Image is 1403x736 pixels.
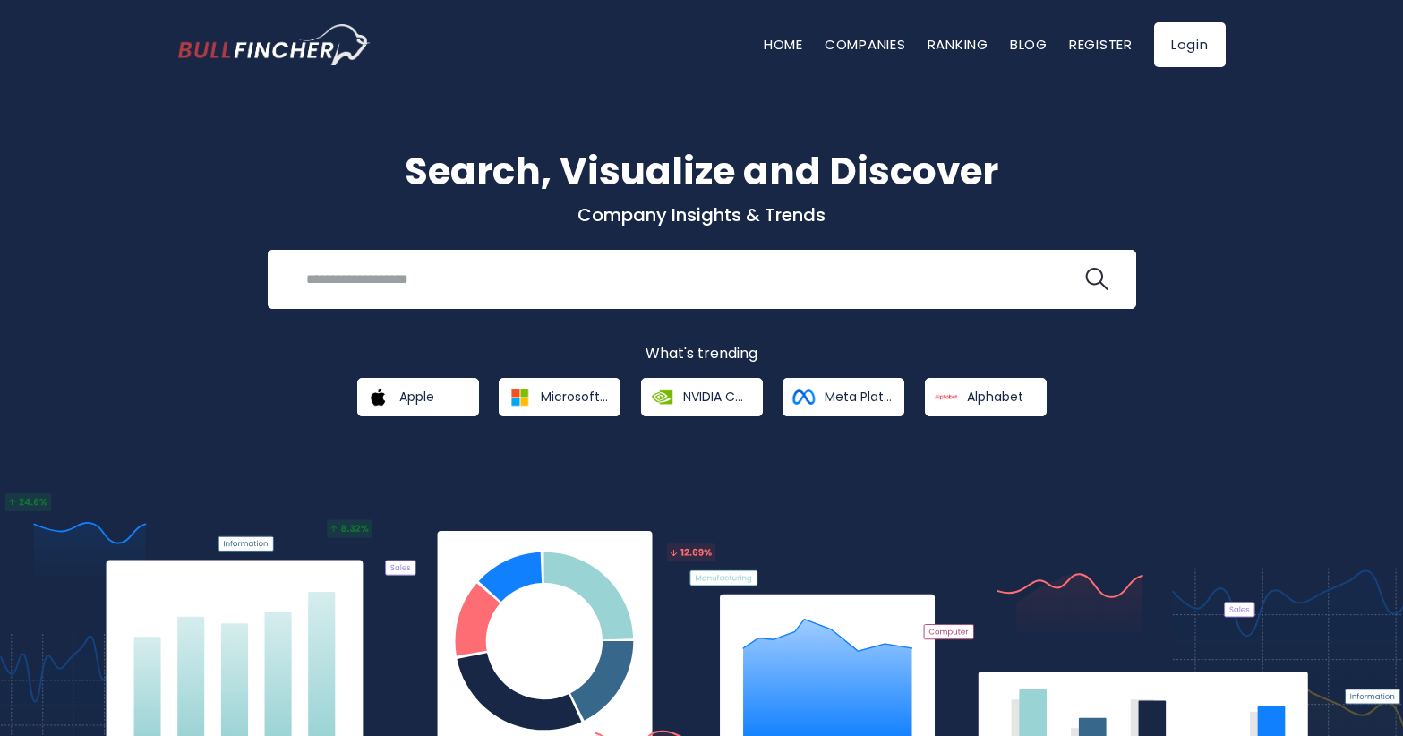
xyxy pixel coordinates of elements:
a: Ranking [928,35,988,54]
h1: Search, Visualize and Discover [178,143,1226,200]
span: Microsoft Corporation [541,389,608,405]
a: Go to homepage [178,24,371,65]
a: Alphabet [925,378,1047,416]
a: Apple [357,378,479,416]
span: Alphabet [967,389,1023,405]
a: Meta Platforms [783,378,904,416]
span: NVIDIA Corporation [683,389,750,405]
span: Meta Platforms [825,389,892,405]
a: NVIDIA Corporation [641,378,763,416]
a: Login [1154,22,1226,67]
img: bullfincher logo [178,24,371,65]
a: Home [764,35,803,54]
a: Microsoft Corporation [499,378,620,416]
a: Companies [825,35,906,54]
p: Company Insights & Trends [178,203,1226,227]
img: search icon [1085,268,1108,291]
span: Apple [399,389,434,405]
a: Blog [1010,35,1048,54]
p: What's trending [178,345,1226,364]
a: Register [1069,35,1133,54]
